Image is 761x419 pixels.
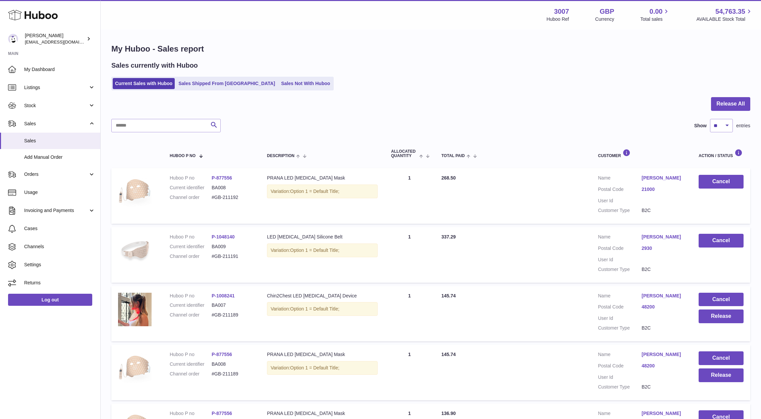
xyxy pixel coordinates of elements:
[8,34,18,44] img: bevmay@maysama.com
[699,309,744,323] button: Release
[170,185,212,191] dt: Current identifier
[598,315,642,322] dt: User Id
[598,257,642,263] dt: User Id
[212,293,235,298] a: P-1008241
[113,78,175,89] a: Current Sales with Huboo
[24,121,88,127] span: Sales
[547,16,569,22] div: Huboo Ref
[290,365,339,370] span: Option 1 = Default Title;
[176,78,277,89] a: Sales Shipped From [GEOGRAPHIC_DATA]
[642,186,685,193] a: 21000
[711,97,750,111] button: Release All
[24,280,95,286] span: Returns
[212,175,232,181] a: P-877556
[212,361,254,367] dd: BA008
[279,78,332,89] a: Sales Not With Huboo
[170,410,212,417] dt: Huboo P no
[642,207,685,214] dd: B2C
[699,351,744,365] button: Cancel
[642,363,685,369] a: 48200
[111,44,750,54] h1: My Huboo - Sales report
[642,304,685,310] a: 48200
[212,194,254,201] dd: #GB-211192
[598,198,642,204] dt: User Id
[441,411,456,416] span: 136.90
[699,149,744,158] div: Action / Status
[24,102,88,109] span: Stock
[212,234,235,239] a: P-1048140
[170,351,212,358] dt: Huboo P no
[24,66,95,73] span: My Dashboard
[170,243,212,250] dt: Current identifier
[598,374,642,380] dt: User Id
[598,186,642,194] dt: Postal Code
[170,194,212,201] dt: Channel order
[595,16,614,22] div: Currency
[267,361,378,375] div: Variation:
[24,262,95,268] span: Settings
[290,306,339,311] span: Option 1 = Default Title;
[441,293,456,298] span: 145.74
[212,253,254,260] dd: #GB-211191
[642,293,685,299] a: [PERSON_NAME]
[598,234,642,242] dt: Name
[170,293,212,299] dt: Huboo P no
[441,175,456,181] span: 268.50
[267,410,378,417] div: PRANA LED [MEDICAL_DATA] Mask
[8,294,92,306] a: Log out
[170,253,212,260] dt: Channel order
[598,304,642,312] dt: Postal Code
[598,293,642,301] dt: Name
[598,351,642,359] dt: Name
[212,411,232,416] a: P-877556
[640,7,670,22] a: 0.00 Total sales
[600,7,614,16] strong: GBP
[642,234,685,240] a: [PERSON_NAME]
[696,7,753,22] a: 54,763.35 AVAILABLE Stock Total
[642,410,685,417] a: [PERSON_NAME]
[212,302,254,308] dd: BA007
[118,351,152,385] img: 30071704385433.jpg
[212,185,254,191] dd: BA008
[24,207,88,214] span: Invoicing and Payments
[642,175,685,181] a: [PERSON_NAME]
[384,227,435,283] td: 1
[642,245,685,252] a: 2930
[118,175,152,208] img: 30071704385433.jpg
[696,16,753,22] span: AVAILABLE Stock Total
[384,168,435,224] td: 1
[24,171,88,178] span: Orders
[640,16,670,22] span: Total sales
[441,352,456,357] span: 145.74
[441,154,465,158] span: Total paid
[642,351,685,358] a: [PERSON_NAME]
[598,325,642,331] dt: Customer Type
[699,234,744,248] button: Cancel
[24,84,88,91] span: Listings
[699,368,744,382] button: Release
[642,384,685,390] dd: B2C
[384,286,435,342] td: 1
[267,302,378,316] div: Variation:
[650,7,663,16] span: 0.00
[598,363,642,371] dt: Postal Code
[598,175,642,183] dt: Name
[441,234,456,239] span: 337.29
[699,175,744,189] button: Cancel
[170,312,212,318] dt: Channel order
[25,32,85,45] div: [PERSON_NAME]
[24,243,95,250] span: Channels
[170,175,212,181] dt: Huboo P no
[267,185,378,198] div: Variation:
[384,345,435,400] td: 1
[267,154,294,158] span: Description
[598,410,642,418] dt: Name
[715,7,745,16] span: 54,763.35
[267,351,378,358] div: PRANA LED [MEDICAL_DATA] Mask
[391,149,418,158] span: ALLOCATED Quantity
[598,207,642,214] dt: Customer Type
[267,293,378,299] div: Chin2Chest LED [MEDICAL_DATA] Device
[694,123,707,129] label: Show
[598,384,642,390] dt: Customer Type
[598,266,642,273] dt: Customer Type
